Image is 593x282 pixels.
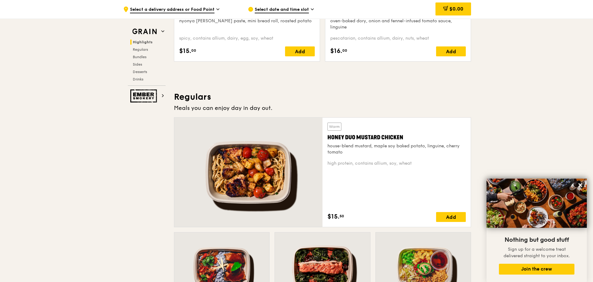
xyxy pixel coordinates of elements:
[130,89,159,102] img: Ember Smokery web logo
[133,70,147,74] span: Desserts
[342,48,347,53] span: 00
[130,26,159,37] img: Grain web logo
[330,35,466,41] div: pescatarian, contains allium, dairy, nuts, wheat
[130,7,214,13] span: Select a delivery address or Food Point
[436,212,466,222] div: Add
[133,55,146,59] span: Bundles
[327,143,466,155] div: house-blend mustard, maple soy baked potato, linguine, cherry tomato
[191,48,196,53] span: 00
[133,40,153,44] span: Highlights
[340,214,344,219] span: 50
[327,212,340,221] span: $15.
[255,7,309,13] span: Select date and time slot
[174,104,471,112] div: Meals you can enjoy day in day out.
[449,6,463,12] span: $0.00
[174,91,471,102] h3: Regulars
[133,62,142,67] span: Sides
[499,264,574,275] button: Join the crew
[487,179,587,228] img: DSC07876-Edit02-Large.jpeg
[327,123,341,131] div: Warm
[285,46,315,56] div: Add
[330,46,342,56] span: $16.
[133,77,143,81] span: Drinks
[504,236,569,244] span: Nothing but good stuff
[436,46,466,56] div: Add
[179,46,191,56] span: $15.
[327,133,466,142] div: Honey Duo Mustard Chicken
[330,18,466,30] div: oven-baked dory, onion and fennel-infused tomato sauce, linguine
[179,35,315,41] div: spicy, contains allium, dairy, egg, soy, wheat
[504,247,570,258] span: Sign up for a welcome treat delivered straight to your inbox.
[327,160,466,167] div: high protein, contains allium, soy, wheat
[179,18,315,24] div: nyonya [PERSON_NAME] paste, mini bread roll, roasted potato
[133,47,148,52] span: Regulars
[575,180,585,190] button: Close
